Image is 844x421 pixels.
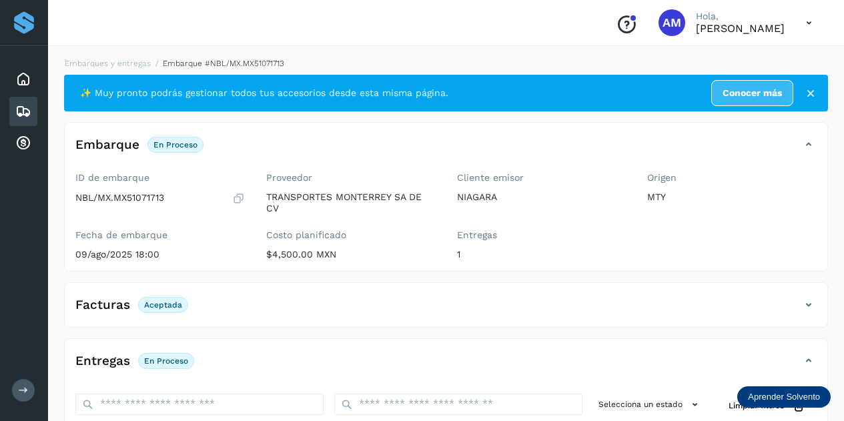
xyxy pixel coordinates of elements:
[457,172,626,183] label: Cliente emisor
[711,80,793,106] a: Conocer más
[737,386,831,408] div: Aprender Solvento
[75,230,245,241] label: Fecha de embarque
[266,172,436,183] label: Proveedor
[144,300,182,310] p: Aceptada
[729,400,784,412] span: Limpiar filtros
[696,22,785,35] p: Angele Monserrat Manriquez Bisuett
[457,249,626,260] p: 1
[65,350,827,383] div: EntregasEn proceso
[75,172,245,183] label: ID de embarque
[64,57,828,69] nav: breadcrumb
[144,356,188,366] p: En proceso
[266,230,436,241] label: Costo planificado
[9,65,37,94] div: Inicio
[80,86,448,100] span: ✨ Muy pronto podrás gestionar todos tus accesorios desde esta misma página.
[9,97,37,126] div: Embarques
[457,191,626,203] p: NIAGARA
[593,394,707,416] button: Selecciona un estado
[75,137,139,153] h4: Embarque
[65,294,827,327] div: FacturasAceptada
[266,191,436,214] p: TRANSPORTES MONTERREY SA DE CV
[65,133,827,167] div: EmbarqueEn proceso
[647,191,817,203] p: MTY
[75,354,130,369] h4: Entregas
[75,192,164,203] p: NBL/MX.MX51071713
[153,140,197,149] p: En proceso
[696,11,785,22] p: Hola,
[457,230,626,241] label: Entregas
[9,129,37,158] div: Cuentas por cobrar
[75,249,245,260] p: 09/ago/2025 18:00
[163,59,284,68] span: Embarque #NBL/MX.MX51071713
[75,298,130,313] h4: Facturas
[718,394,817,418] button: Limpiar filtros
[65,59,151,68] a: Embarques y entregas
[748,392,820,402] p: Aprender Solvento
[266,249,436,260] p: $4,500.00 MXN
[647,172,817,183] label: Origen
